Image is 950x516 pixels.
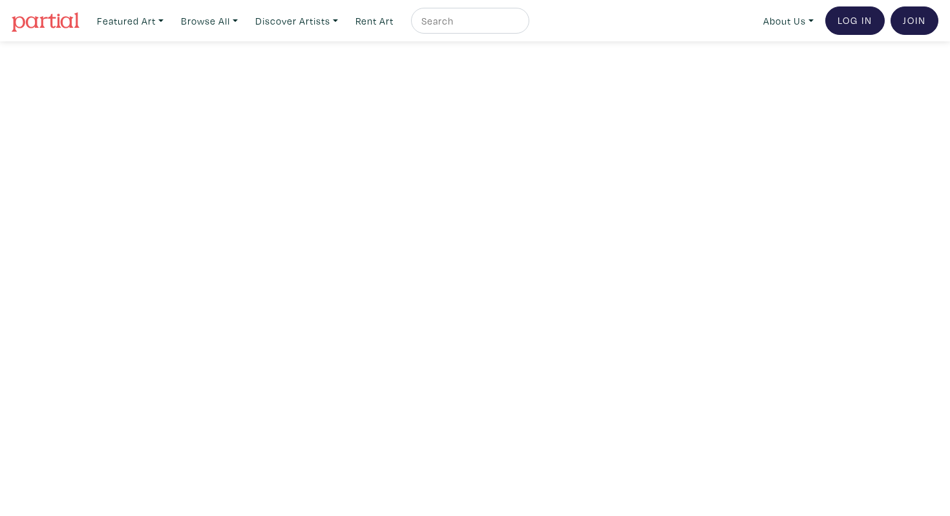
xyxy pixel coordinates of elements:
a: Discover Artists [249,8,344,34]
a: Rent Art [350,8,399,34]
a: Log In [825,6,885,35]
a: Browse All [175,8,244,34]
a: About Us [757,8,819,34]
a: Featured Art [91,8,169,34]
a: Join [891,6,938,35]
input: Search [420,13,517,29]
